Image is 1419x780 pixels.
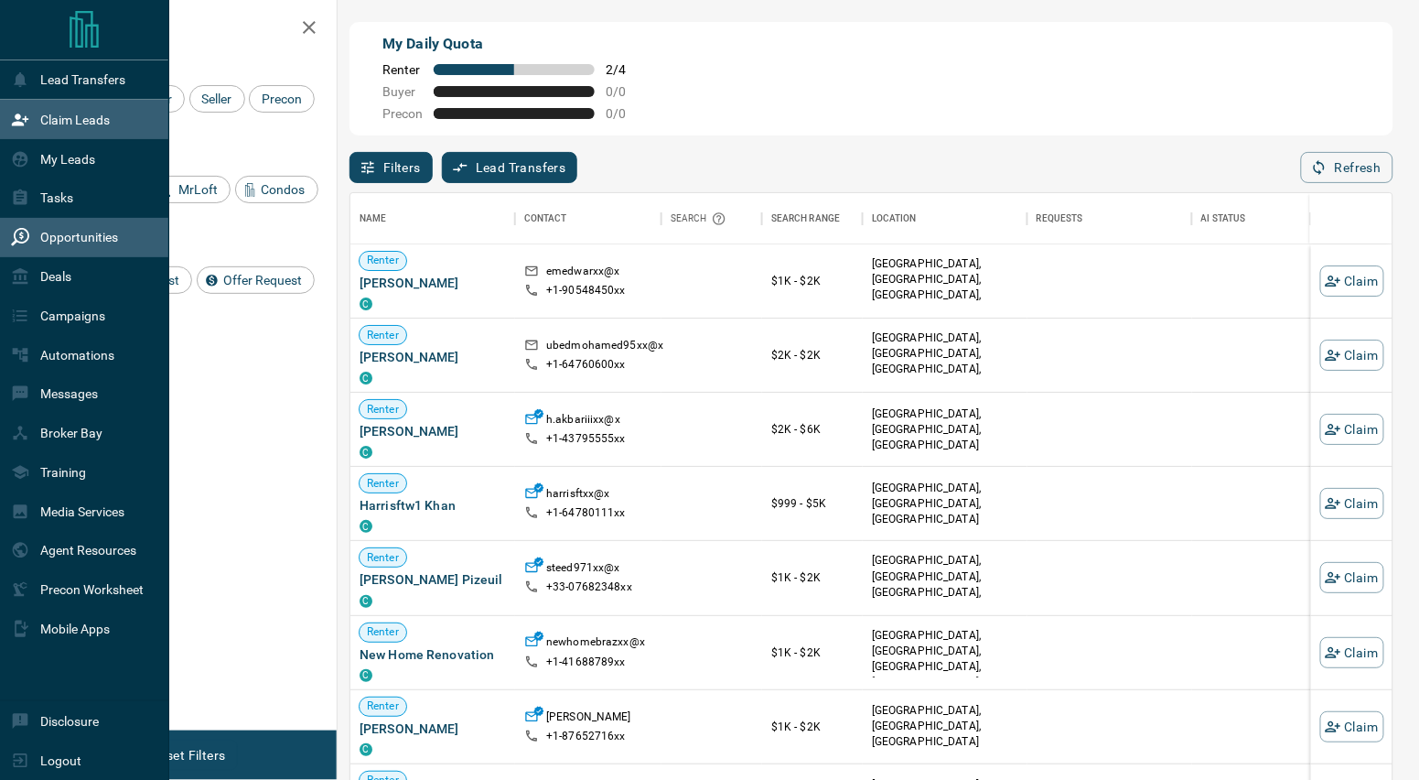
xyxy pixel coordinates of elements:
[1320,637,1384,668] button: Claim
[771,569,854,586] p: $1K - $2K
[771,273,854,289] p: $1K - $2K
[1037,193,1083,244] div: Requests
[360,595,372,608] div: condos.ca
[360,446,372,459] div: condos.ca
[546,655,626,670] p: +1- 41688789xx
[771,719,854,735] p: $1K - $2K
[1320,711,1384,742] button: Claim
[546,560,620,580] p: steed971xx@x
[872,193,917,244] div: Location
[546,486,610,505] p: harrisftxx@x
[671,193,731,244] div: Search
[139,740,237,771] button: Reset Filters
[762,193,863,244] div: Search Range
[360,348,506,366] span: [PERSON_NAME]
[1201,193,1246,244] div: AI Status
[382,33,646,55] p: My Daily Quota
[1320,265,1384,297] button: Claim
[255,92,308,106] span: Precon
[1320,562,1384,593] button: Claim
[360,669,372,682] div: condos.ca
[360,274,506,292] span: [PERSON_NAME]
[546,431,626,447] p: +1- 43795555xx
[546,357,626,373] p: +1- 64760600xx
[1320,488,1384,519] button: Claim
[546,283,626,298] p: +1- 90548450xx
[442,152,578,183] button: Lead Transfers
[872,481,1018,527] p: [GEOGRAPHIC_DATA], [GEOGRAPHIC_DATA], [GEOGRAPHIC_DATA]
[872,330,1018,394] p: West End
[1320,340,1384,371] button: Claim
[771,347,854,363] p: $2K - $2K
[235,176,318,203] div: Condos
[771,495,854,512] p: $999 - $5K
[152,176,231,203] div: MrLoft
[189,85,245,113] div: Seller
[546,264,619,283] p: emedwarxx@x
[197,266,315,294] div: Offer Request
[863,193,1027,244] div: Location
[360,476,406,492] span: Renter
[771,645,854,661] p: $1K - $2K
[872,256,1018,320] p: East End
[382,106,423,121] span: Precon
[350,193,515,244] div: Name
[872,553,1018,616] p: [GEOGRAPHIC_DATA], [GEOGRAPHIC_DATA], [GEOGRAPHIC_DATA], [GEOGRAPHIC_DATA]
[360,624,406,640] span: Renter
[360,402,406,417] span: Renter
[360,298,372,310] div: condos.ca
[360,570,506,589] span: [PERSON_NAME] Pizeuil
[546,634,645,654] p: newhomebrazxx@x
[771,193,841,244] div: Search Range
[546,580,632,595] p: +33- 07682348xx
[872,628,1018,707] p: [GEOGRAPHIC_DATA], [GEOGRAPHIC_DATA], [GEOGRAPHIC_DATA], [GEOGRAPHIC_DATA] | [GEOGRAPHIC_DATA]
[360,645,506,664] span: New Home Renovation
[771,421,854,438] p: $2K - $6K
[172,182,224,197] span: MrLoft
[382,62,423,77] span: Renter
[546,710,631,729] p: [PERSON_NAME]
[1301,152,1393,183] button: Refresh
[546,338,663,357] p: ubedmohamed95xx@x
[1320,414,1384,445] button: Claim
[196,92,239,106] span: Seller
[360,520,372,533] div: condos.ca
[524,193,567,244] div: Contact
[546,505,626,521] p: +1- 64780111xx
[360,328,406,343] span: Renter
[606,106,646,121] span: 0 / 0
[872,406,1018,453] p: [GEOGRAPHIC_DATA], [GEOGRAPHIC_DATA], [GEOGRAPHIC_DATA]
[360,193,387,244] div: Name
[382,84,423,99] span: Buyer
[360,720,506,738] span: [PERSON_NAME]
[1027,193,1192,244] div: Requests
[59,18,318,40] h2: Filters
[360,422,506,440] span: [PERSON_NAME]
[255,182,312,197] span: Condos
[360,372,372,385] div: condos.ca
[349,152,433,183] button: Filters
[606,62,646,77] span: 2 / 4
[546,412,620,431] p: h.akbariiixx@x
[546,729,626,744] p: +1- 87652716xx
[217,273,308,287] span: Offer Request
[360,496,506,515] span: Harrisftw1 Khan
[515,193,661,244] div: Contact
[606,84,646,99] span: 0 / 0
[249,85,315,113] div: Precon
[872,703,1018,750] p: [GEOGRAPHIC_DATA], [GEOGRAPHIC_DATA], [GEOGRAPHIC_DATA]
[360,699,406,714] span: Renter
[360,550,406,566] span: Renter
[1192,193,1393,244] div: AI Status
[360,253,406,268] span: Renter
[360,743,372,756] div: condos.ca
